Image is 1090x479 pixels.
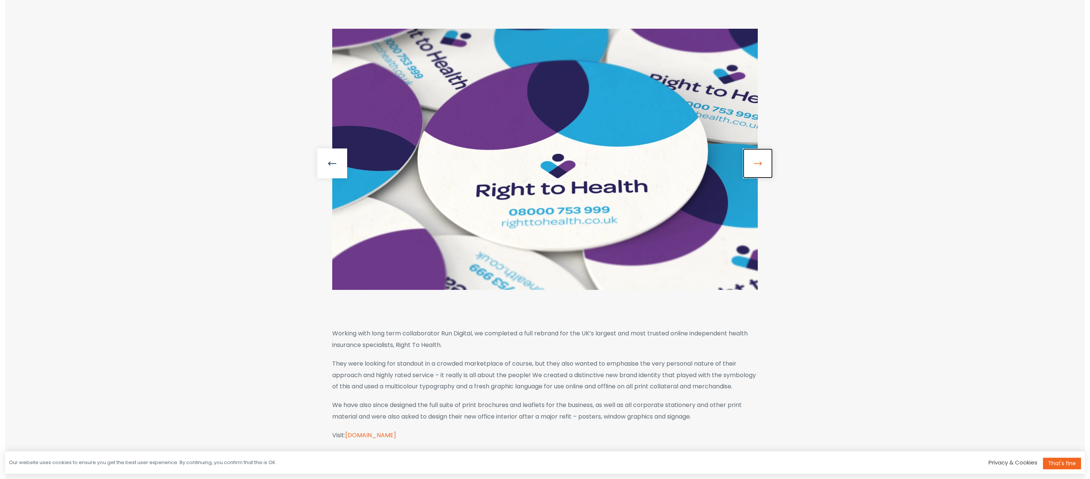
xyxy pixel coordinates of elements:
[332,430,758,441] p: Visit:
[332,400,758,422] p: We have also since designed the full suite of print brochures and leaflets for the business, as w...
[1043,458,1081,469] a: That's fine
[332,328,758,351] p: Working with long term collaborator Run Digital, we completed a full rebrand for the UK’s largest...
[9,459,277,466] div: Our website uses cookies to ensure you get the best user experience. By continuing, you confirm t...
[332,358,758,392] p: They were looking for standout in a crowded marketplace of course, but they also wanted to emphas...
[345,431,396,439] a: [DOMAIN_NAME]
[988,458,1037,466] a: Privacy & Cookies
[332,29,758,290] img: Right To Health – coasters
